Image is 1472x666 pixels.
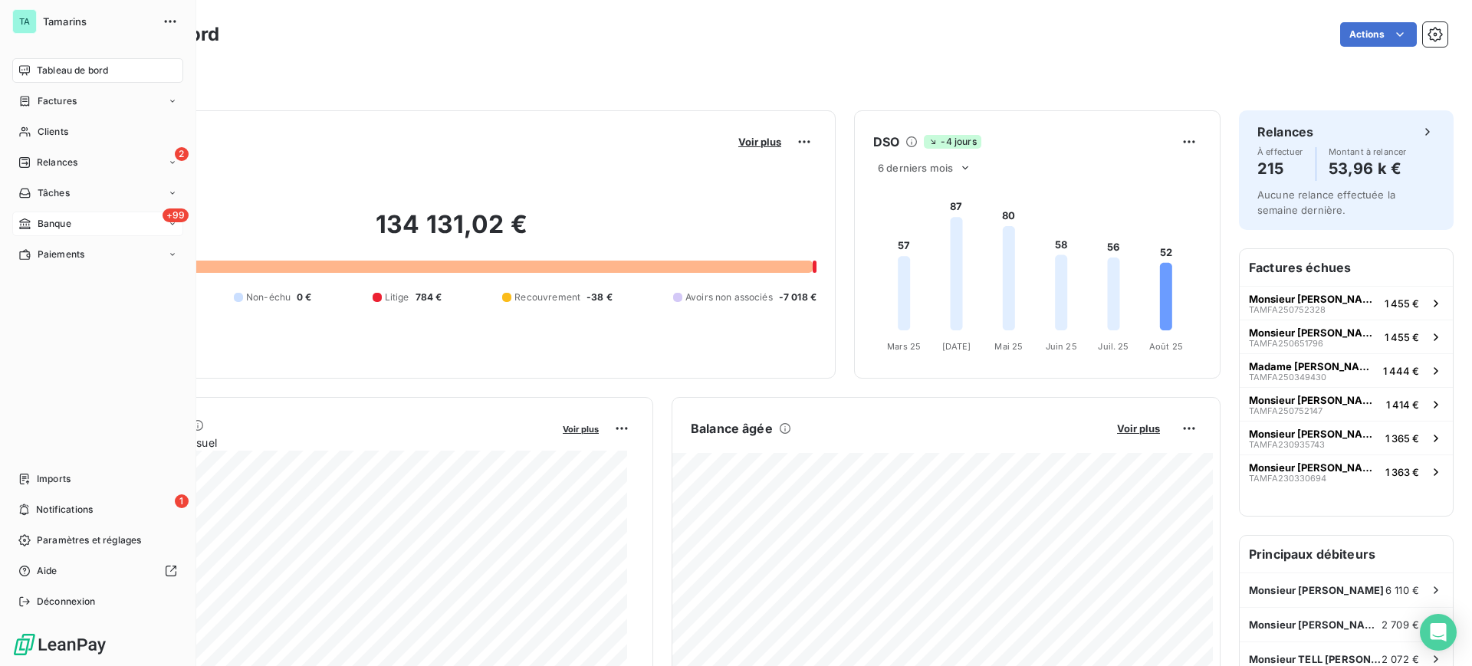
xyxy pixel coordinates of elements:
tspan: Mars 25 [887,341,921,352]
a: Clients [12,120,183,144]
span: Aide [37,564,58,578]
img: Logo LeanPay [12,632,107,657]
button: Voir plus [1112,422,1165,435]
h6: DSO [873,133,899,151]
tspan: Mai 25 [994,341,1023,352]
h2: 134 131,02 € [87,209,816,255]
span: 1 455 € [1385,331,1419,343]
h6: Factures échues [1240,249,1453,286]
span: Monsieur [PERSON_NAME] [1249,428,1379,440]
span: TAMFA230330694 [1249,474,1326,483]
span: Paiements [38,248,84,261]
span: 6 derniers mois [878,162,953,174]
span: 2 072 € [1382,653,1419,665]
span: Monsieur [PERSON_NAME] [1249,461,1379,474]
span: TAMFA250349430 [1249,372,1326,382]
span: Monsieur [PERSON_NAME] [1249,394,1380,406]
a: Paiements [12,242,183,267]
span: Tâches [38,186,70,200]
span: Banque [38,217,71,231]
span: 1 455 € [1385,297,1419,310]
span: -4 jours [924,135,981,149]
button: Monsieur [PERSON_NAME]TAMFA2507523281 455 € [1240,286,1453,320]
span: 1 444 € [1383,365,1419,377]
button: Actions [1340,22,1417,47]
tspan: [DATE] [942,341,971,352]
span: 6 110 € [1385,584,1419,596]
h6: Balance âgée [691,419,773,438]
span: 784 € [416,290,442,304]
span: Tamarins [43,15,153,28]
a: Imports [12,467,183,491]
span: Non-échu [246,290,291,304]
span: Voir plus [738,136,781,148]
a: Paramètres et réglages [12,528,183,553]
span: 1 363 € [1385,466,1419,478]
h6: Relances [1257,123,1313,141]
span: Montant à relancer [1329,147,1407,156]
tspan: Juil. 25 [1098,341,1129,352]
span: Relances [37,156,77,169]
button: Monsieur [PERSON_NAME]TAMFA2507521471 414 € [1240,387,1453,421]
span: Voir plus [563,424,599,435]
button: Madame [PERSON_NAME] [PERSON_NAME]TAMFA2503494301 444 € [1240,353,1453,387]
span: Monsieur [PERSON_NAME] [1249,584,1384,596]
span: 1 365 € [1385,432,1419,445]
button: Voir plus [734,135,786,149]
h6: Principaux débiteurs [1240,536,1453,572]
span: Monsieur [PERSON_NAME] [1249,326,1378,339]
span: -7 018 € [779,290,816,304]
span: Recouvrement [514,290,580,304]
span: Monsieur TELL [PERSON_NAME] [1249,653,1382,665]
span: TAMFA250752328 [1249,305,1326,314]
span: À effectuer [1257,147,1303,156]
span: Monsieur [PERSON_NAME] [1249,618,1382,631]
a: 2Relances [12,150,183,175]
a: Tâches [12,181,183,205]
div: TA [12,9,37,34]
span: 1 [175,494,189,508]
a: Aide [12,559,183,583]
span: Tableau de bord [37,64,108,77]
span: Paramètres et réglages [37,533,141,547]
span: Clients [38,125,68,139]
span: Factures [38,94,77,108]
span: Notifications [36,503,93,517]
button: Voir plus [558,422,603,435]
span: 1 414 € [1386,399,1419,411]
span: 2 709 € [1382,618,1419,631]
span: TAMFA250752147 [1249,406,1322,415]
span: Déconnexion [37,595,96,609]
a: Factures [12,89,183,113]
span: Imports [37,472,71,486]
span: 0 € [297,290,311,304]
h4: 215 [1257,156,1303,181]
span: -38 € [586,290,613,304]
button: Monsieur [PERSON_NAME]TAMFA2309357431 365 € [1240,421,1453,454]
button: Monsieur [PERSON_NAME]TAMFA2506517961 455 € [1240,320,1453,353]
div: Open Intercom Messenger [1420,614,1457,651]
span: Avoirs non associés [685,290,773,304]
span: Voir plus [1117,422,1160,435]
tspan: Août 25 [1149,341,1183,352]
button: Monsieur [PERSON_NAME]TAMFA2303306941 363 € [1240,454,1453,488]
span: Litige [385,290,409,304]
span: TAMFA250651796 [1249,339,1323,348]
h4: 53,96 k € [1329,156,1407,181]
span: 2 [175,147,189,161]
span: TAMFA230935743 [1249,440,1325,449]
a: +99Banque [12,212,183,236]
span: Aucune relance effectuée la semaine dernière. [1257,189,1395,216]
tspan: Juin 25 [1046,341,1077,352]
a: Tableau de bord [12,58,183,83]
span: Madame [PERSON_NAME] [PERSON_NAME] [1249,360,1377,372]
span: Chiffre d'affaires mensuel [87,435,552,451]
span: +99 [163,208,189,222]
span: Monsieur [PERSON_NAME] [1249,293,1378,305]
